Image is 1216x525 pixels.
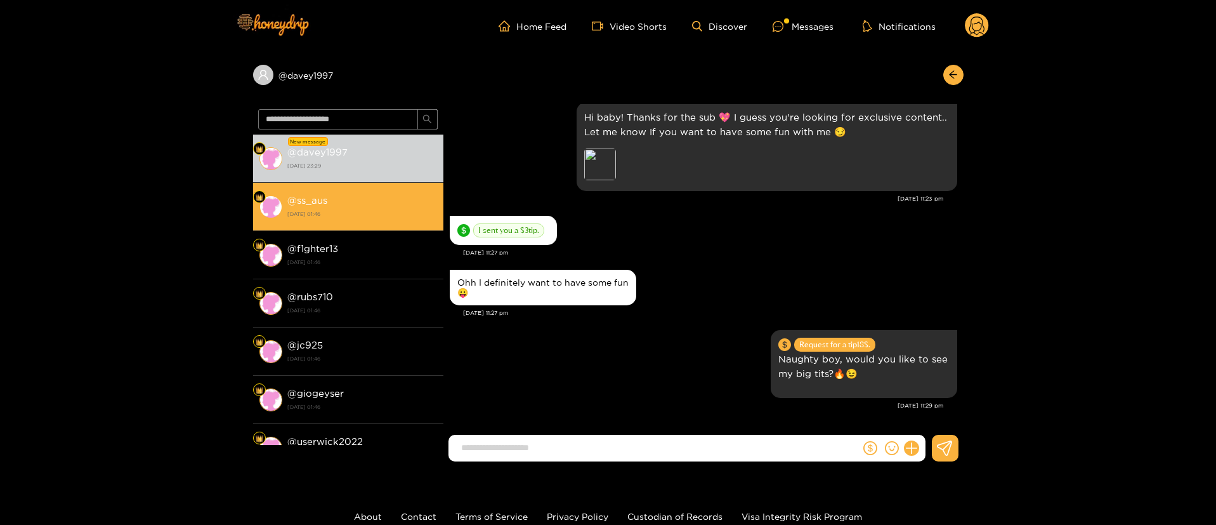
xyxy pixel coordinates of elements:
span: video-camera [592,20,610,32]
div: @davey1997 [253,65,443,85]
span: dollar [863,441,877,455]
strong: @ userwick2022 [287,436,363,447]
span: dollar-circle [457,224,470,237]
strong: [DATE] 01:46 [287,256,437,268]
strong: @ jc925 [287,340,323,350]
button: search [417,109,438,130]
a: Contact [401,512,436,521]
a: Custodian of Records [627,512,722,521]
strong: [DATE] 01:46 [287,305,437,316]
span: user [258,69,269,81]
div: Sep. 24, 11:27 pm [450,270,636,305]
img: Fan Level [256,387,263,394]
div: Sep. 24, 11:27 pm [450,216,557,245]
strong: [DATE] 01:46 [287,353,437,364]
strong: @ giogeyser [287,388,344,399]
img: Fan Level [256,145,263,153]
img: Fan Level [256,194,263,201]
a: Privacy Policy [547,512,608,521]
strong: [DATE] 23:29 [287,160,437,171]
a: Discover [692,21,747,32]
img: conversation [259,147,282,170]
img: conversation [259,340,282,363]
p: Hi baby! Thanks for the sub 💖 I guess you're looking for exclusive content.. Let me know If you w... [584,110,950,139]
strong: @ f1ghter13 [287,243,338,254]
img: Fan Level [256,435,263,442]
span: Request for a tip 18 $. [794,338,875,352]
span: smile [885,441,899,455]
div: [DATE] 11:29 pm [450,401,944,410]
span: search [422,114,432,125]
div: Sep. 24, 11:23 pm [577,102,957,191]
button: Notifications [859,20,939,32]
a: About [354,512,382,521]
strong: @ ss_aus [287,195,327,206]
span: I sent you a $ 3 tip. [473,223,544,237]
a: Video Shorts [592,20,667,32]
img: conversation [259,244,282,267]
div: New message [288,137,328,146]
p: Naughty boy, would you like to see my big tits?🔥😉 [778,352,950,381]
div: [DATE] 11:27 pm [463,248,957,257]
div: [DATE] 11:23 pm [450,194,944,203]
a: Terms of Service [455,512,528,521]
img: conversation [259,196,282,218]
strong: @ davey1997 [287,147,348,157]
div: [DATE] 11:27 pm [463,309,957,317]
a: Visa Integrity Risk Program [742,512,862,521]
div: Ohh I definitely want to have some fun 😛 [457,277,629,298]
strong: [DATE] 01:46 [287,401,437,413]
span: dollar-circle [778,338,791,351]
img: Fan Level [256,290,263,298]
img: Fan Level [256,242,263,249]
div: Sep. 24, 11:29 pm [771,330,957,398]
a: Home Feed [499,20,566,32]
img: conversation [259,389,282,411]
span: arrow-left [948,70,958,81]
button: dollar [861,439,880,458]
span: home [499,20,516,32]
img: conversation [259,292,282,315]
strong: @ rubs710 [287,291,333,302]
strong: [DATE] 01:46 [287,208,437,220]
button: arrow-left [943,65,964,85]
img: Fan Level [256,338,263,346]
img: conversation [259,437,282,460]
div: Messages [773,19,834,34]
